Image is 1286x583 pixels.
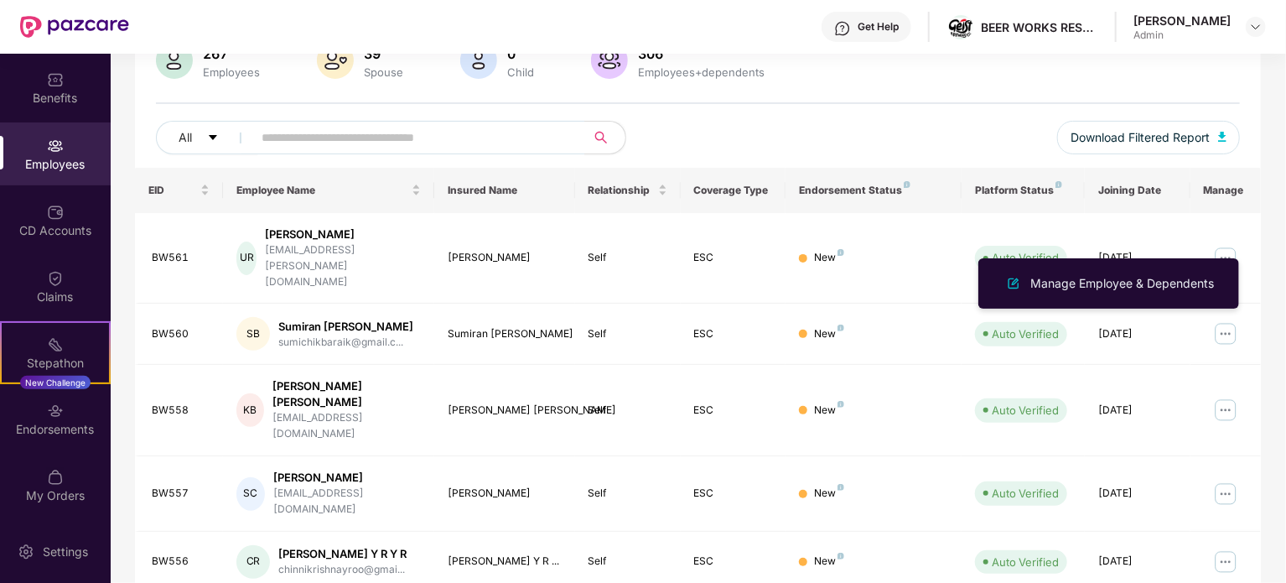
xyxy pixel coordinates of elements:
[834,20,851,37] img: svg+xml;base64,PHN2ZyBpZD0iSGVscC0zMngzMiIgeG1sbnM9Imh0dHA6Ly93d3cudzMub3JnLzIwMDAvc3ZnIiB3aWR0aD...
[904,181,910,188] img: svg+xml;base64,PHN2ZyB4bWxucz0iaHR0cDovL3d3dy53My5vcmcvMjAwMC9zdmciIHdpZHRoPSI4IiBoZWlnaHQ9IjgiIH...
[38,544,93,560] div: Settings
[681,168,786,213] th: Coverage Type
[1003,273,1024,294] img: svg+xml;base64,PHN2ZyB4bWxucz0iaHR0cDovL3d3dy53My5vcmcvMjAwMC9zdmciIHhtbG5zOnhsaW5rPSJodHRwOi8vd3...
[236,242,257,275] div: UR
[814,554,844,570] div: New
[265,242,421,290] div: [EMAIL_ADDRESS][PERSON_NAME][DOMAIN_NAME]
[589,250,667,266] div: Self
[156,121,258,154] button: Allcaret-down
[236,317,270,351] div: SB
[18,544,34,560] img: svg+xml;base64,PHN2ZyBpZD0iU2V0dGluZy0yMHgyMCIgeG1sbnM9Imh0dHA6Ly93d3cudzMub3JnLzIwMDAvc3ZnIiB3aW...
[278,546,407,562] div: [PERSON_NAME] Y R Y R
[1212,549,1239,575] img: manageButton
[589,326,667,342] div: Self
[20,376,91,389] div: New Challenge
[1190,168,1261,213] th: Manage
[152,403,210,419] div: BW558
[1133,13,1231,29] div: [PERSON_NAME]
[635,65,768,79] div: Employees+dependents
[179,128,192,147] span: All
[949,18,973,37] img: WhatsApp%20Image%202024-02-28%20at%203.03.39%20PM.jpeg
[200,65,263,79] div: Employees
[981,19,1098,35] div: BEER WORKS RESTAURANTS & MICRO BREWERY PVT LTD
[814,250,844,266] div: New
[837,553,844,560] img: svg+xml;base64,PHN2ZyB4bWxucz0iaHR0cDovL3d3dy53My5vcmcvMjAwMC9zdmciIHdpZHRoPSI4IiBoZWlnaHQ9IjgiIH...
[837,484,844,491] img: svg+xml;base64,PHN2ZyB4bWxucz0iaHR0cDovL3d3dy53My5vcmcvMjAwMC9zdmciIHdpZHRoPSI4IiBoZWlnaHQ9IjgiIH...
[837,401,844,408] img: svg+xml;base64,PHN2ZyB4bWxucz0iaHR0cDovL3d3dy53My5vcmcvMjAwMC9zdmciIHdpZHRoPSI4IiBoZWlnaHQ9IjgiIH...
[1098,554,1177,570] div: [DATE]
[504,65,537,79] div: Child
[591,42,628,79] img: svg+xml;base64,PHN2ZyB4bWxucz0iaHR0cDovL3d3dy53My5vcmcvMjAwMC9zdmciIHhtbG5zOnhsaW5rPSJodHRwOi8vd3...
[273,486,421,518] div: [EMAIL_ADDRESS][DOMAIN_NAME]
[273,470,421,486] div: [PERSON_NAME]
[47,138,64,154] img: svg+xml;base64,PHN2ZyBpZD0iRW1wbG95ZWVzIiB4bWxucz0iaHR0cDovL3d3dy53My5vcmcvMjAwMC9zdmciIHdpZHRoPS...
[1212,481,1239,508] img: manageButton
[223,168,434,213] th: Employee Name
[1212,245,1239,272] img: manageButton
[236,184,408,197] span: Employee Name
[1085,168,1190,213] th: Joining Date
[20,16,129,38] img: New Pazcare Logo
[156,42,193,79] img: svg+xml;base64,PHN2ZyB4bWxucz0iaHR0cDovL3d3dy53My5vcmcvMjAwMC9zdmciIHhtbG5zOnhsaW5rPSJodHRwOi8vd3...
[799,184,948,197] div: Endorsement Status
[1098,403,1177,419] div: [DATE]
[589,554,667,570] div: Self
[236,393,264,427] div: KB
[152,326,210,342] div: BW560
[1212,320,1239,347] img: manageButton
[694,403,773,419] div: ESC
[1071,128,1210,147] span: Download Filtered Report
[272,378,421,410] div: [PERSON_NAME] [PERSON_NAME]
[814,326,844,342] div: New
[47,204,64,221] img: svg+xml;base64,PHN2ZyBpZD0iQ0RfQWNjb3VudHMiIGRhdGEtbmFtZT0iQ0QgQWNjb3VudHMiIHhtbG5zPSJodHRwOi8vd3...
[448,403,562,419] div: [PERSON_NAME] [PERSON_NAME]
[1027,274,1217,293] div: Manage Employee & Dependents
[278,335,413,351] div: sumichikbaraik@gmail.c...
[1212,397,1239,424] img: manageButton
[575,168,681,213] th: Relationship
[1055,181,1062,188] img: svg+xml;base64,PHN2ZyB4bWxucz0iaHR0cDovL3d3dy53My5vcmcvMjAwMC9zdmciIHdpZHRoPSI4IiBoZWlnaHQ9IjgiIH...
[448,554,562,570] div: [PERSON_NAME] Y R ...
[837,325,844,331] img: svg+xml;base64,PHN2ZyB4bWxucz0iaHR0cDovL3d3dy53My5vcmcvMjAwMC9zdmciIHdpZHRoPSI4IiBoZWlnaHQ9IjgiIH...
[992,325,1059,342] div: Auto Verified
[272,410,421,442] div: [EMAIL_ADDRESS][DOMAIN_NAME]
[152,250,210,266] div: BW561
[152,554,210,570] div: BW556
[448,486,562,502] div: [PERSON_NAME]
[434,168,575,213] th: Insured Name
[360,65,407,79] div: Spouse
[47,403,64,419] img: svg+xml;base64,PHN2ZyBpZD0iRW5kb3JzZW1lbnRzIiB4bWxucz0iaHR0cDovL3d3dy53My5vcmcvMjAwMC9zdmciIHdpZH...
[47,469,64,486] img: svg+xml;base64,PHN2ZyBpZD0iTXlfT3JkZXJzIiBkYXRhLW5hbWU9Ik15IE9yZGVycyIgeG1sbnM9Imh0dHA6Ly93d3cudz...
[317,42,354,79] img: svg+xml;base64,PHN2ZyB4bWxucz0iaHR0cDovL3d3dy53My5vcmcvMjAwMC9zdmciIHhtbG5zOnhsaW5rPSJodHRwOi8vd3...
[265,226,421,242] div: [PERSON_NAME]
[837,249,844,256] img: svg+xml;base64,PHN2ZyB4bWxucz0iaHR0cDovL3d3dy53My5vcmcvMjAwMC9zdmciIHdpZHRoPSI4IiBoZWlnaHQ9IjgiIH...
[975,184,1071,197] div: Platform Status
[694,486,773,502] div: ESC
[814,486,844,502] div: New
[1218,132,1226,142] img: svg+xml;base64,PHN2ZyB4bWxucz0iaHR0cDovL3d3dy53My5vcmcvMjAwMC9zdmciIHhtbG5zOnhsaW5rPSJodHRwOi8vd3...
[992,402,1059,419] div: Auto Verified
[1098,250,1177,266] div: [DATE]
[584,121,626,154] button: search
[1057,121,1240,154] button: Download Filtered Report
[135,168,223,213] th: EID
[47,270,64,287] img: svg+xml;base64,PHN2ZyBpZD0iQ2xhaW0iIHhtbG5zPSJodHRwOi8vd3d3LnczLm9yZy8yMDAwL3N2ZyIgd2lkdGg9IjIwIi...
[47,336,64,353] img: svg+xml;base64,PHN2ZyB4bWxucz0iaHR0cDovL3d3dy53My5vcmcvMjAwMC9zdmciIHdpZHRoPSIyMSIgaGVpZ2h0PSIyMC...
[448,326,562,342] div: Sumiran [PERSON_NAME]
[448,250,562,266] div: [PERSON_NAME]
[460,42,497,79] img: svg+xml;base64,PHN2ZyB4bWxucz0iaHR0cDovL3d3dy53My5vcmcvMjAwMC9zdmciIHhtbG5zOnhsaW5rPSJodHRwOi8vd3...
[584,131,617,144] span: search
[694,554,773,570] div: ESC
[2,355,109,372] div: Stepathon
[207,132,219,145] span: caret-down
[1249,20,1263,34] img: svg+xml;base64,PHN2ZyBpZD0iRHJvcGRvd24tMzJ4MzIiIHhtbG5zPSJodHRwOi8vd3d3LnczLm9yZy8yMDAwL3N2ZyIgd2...
[814,403,844,419] div: New
[1098,486,1177,502] div: [DATE]
[236,477,265,511] div: SC
[589,184,655,197] span: Relationship
[278,562,407,578] div: chinnikrishnayroo@gmai...
[858,20,899,34] div: Get Help
[694,250,773,266] div: ESC
[278,319,413,335] div: Sumiran [PERSON_NAME]
[992,249,1059,266] div: Auto Verified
